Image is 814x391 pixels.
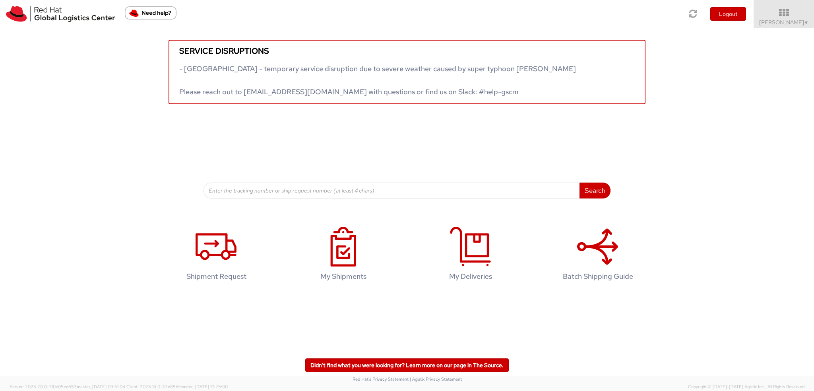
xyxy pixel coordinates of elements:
[710,7,746,21] button: Logout
[538,218,657,293] a: Batch Shipping Guide
[688,384,804,390] span: Copyright © [DATE]-[DATE] Agistix Inc., All Rights Reserved
[411,218,530,293] a: My Deliveries
[77,384,125,389] span: master, [DATE] 09:51:04
[410,376,462,382] a: | Agistix Privacy Statement
[759,19,809,26] span: [PERSON_NAME]
[6,6,115,22] img: rh-logistics-00dfa346123c4ec078e1.svg
[305,358,509,372] a: Didn't find what you were looking for? Learn more on our page in The Source.
[126,384,228,389] span: Client: 2025.18.0-37e85b1
[165,272,267,280] h4: Shipment Request
[579,183,610,198] button: Search
[203,183,580,198] input: Enter the tracking number or ship request number (at least 4 chars)
[284,218,403,293] a: My Shipments
[353,376,409,382] a: Red Hat's Privacy Statement
[169,40,645,104] a: Service disruptions - [GEOGRAPHIC_DATA] - temporary service disruption due to severe weather caus...
[547,272,649,280] h4: Batch Shipping Guide
[125,6,176,19] button: Need help?
[10,384,125,389] span: Server: 2025.20.0-710e05ee653
[179,64,576,96] span: - [GEOGRAPHIC_DATA] - temporary service disruption due to severe weather caused by super typhoon ...
[419,272,522,280] h4: My Deliveries
[179,47,635,55] h5: Service disruptions
[157,218,276,293] a: Shipment Request
[292,272,395,280] h4: My Shipments
[804,19,809,26] span: ▼
[179,384,228,389] span: master, [DATE] 10:25:00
